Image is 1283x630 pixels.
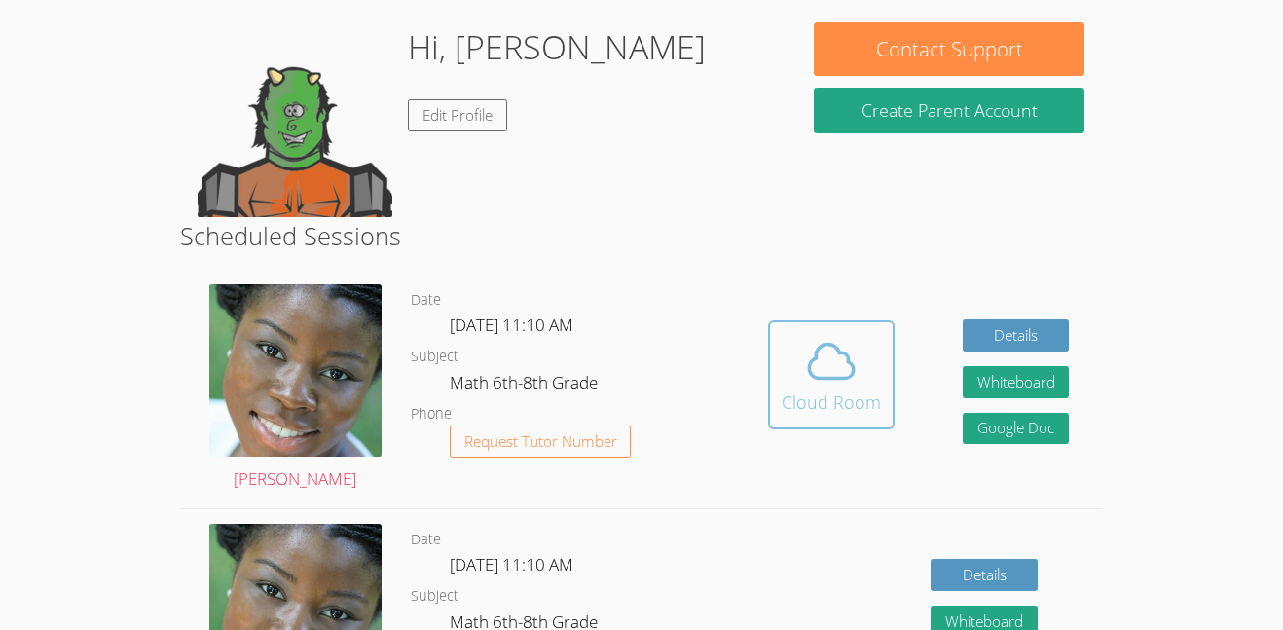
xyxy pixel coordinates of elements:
[411,288,441,313] dt: Date
[963,366,1070,398] button: Whiteboard
[963,319,1070,352] a: Details
[782,389,881,416] div: Cloud Room
[768,320,895,429] button: Cloud Room
[814,88,1084,133] button: Create Parent Account
[450,369,602,402] dd: Math 6th-8th Grade
[411,584,458,609] dt: Subject
[963,413,1070,445] a: Google Doc
[198,22,392,217] img: default.png
[450,553,573,575] span: [DATE] 11:10 AM
[464,434,617,449] span: Request Tutor Number
[209,284,382,457] img: 1000004422.jpg
[411,402,452,426] dt: Phone
[209,284,382,494] a: [PERSON_NAME]
[408,99,507,131] a: Edit Profile
[411,528,441,552] dt: Date
[411,345,458,369] dt: Subject
[450,426,632,458] button: Request Tutor Number
[814,22,1084,76] button: Contact Support
[450,314,573,336] span: [DATE] 11:10 AM
[180,217,1104,254] h2: Scheduled Sessions
[408,22,706,72] h1: Hi, [PERSON_NAME]
[931,559,1038,591] a: Details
